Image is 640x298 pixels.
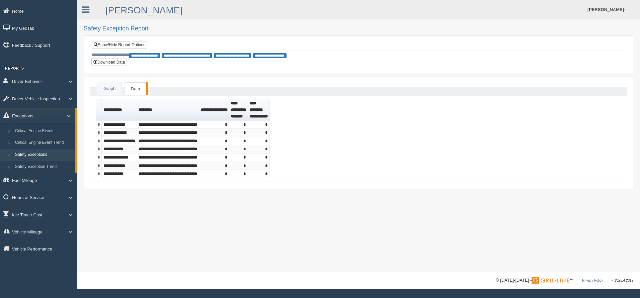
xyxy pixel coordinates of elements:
[199,99,229,121] th: Sort column
[532,277,569,284] img: Gridline
[496,277,633,284] div: © [DATE]-[DATE] - ™
[12,149,75,161] a: Safety Exceptions
[125,82,146,96] a: Data
[12,161,75,173] a: Safety Exception Trend
[91,59,127,66] button: Download Data
[102,99,137,121] th: Sort column
[612,279,633,282] span: v. 2025.4.2019
[137,99,199,121] th: Sort column
[229,99,248,121] th: Sort column
[97,82,122,96] a: Graph
[84,25,633,32] h2: Safety Exception Report
[12,137,75,149] a: Critical Engine Event Trend
[12,125,75,137] a: Critical Engine Events
[92,41,147,48] a: Show/Hide Report Options
[248,99,270,121] th: Sort column
[582,279,603,282] a: Privacy Policy
[105,5,182,15] a: [PERSON_NAME]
